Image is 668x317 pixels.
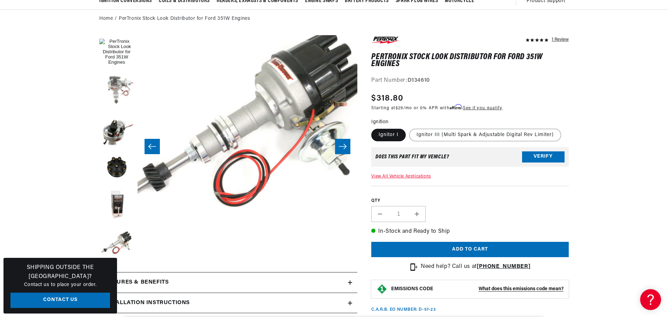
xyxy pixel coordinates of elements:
button: EMISSIONS CODEWhat does this emissions code mean? [391,286,564,292]
strong: What does this emissions code mean? [479,286,564,292]
media-gallery: Gallery Viewer [99,35,357,258]
a: See if you qualify - Learn more about Affirm Financing (opens in modal) [463,106,502,110]
h3: Shipping Outside the [GEOGRAPHIC_DATA]? [10,263,110,281]
label: Ignitor I [371,129,406,141]
a: View All Vehicle Applications [371,174,431,179]
button: Load image 6 in gallery view [99,227,134,261]
a: PerTronix Stock Look Distributor for Ford 351W Engines [119,15,250,23]
button: Add to cart [371,242,569,257]
h2: Features & Benefits [103,278,169,287]
strong: EMISSIONS CODE [391,286,433,292]
button: Load image 1 in gallery view [99,35,134,70]
p: Starting at /mo or 0% APR with . [371,105,502,111]
strong: D134610 [407,78,430,83]
button: Verify [522,151,565,163]
p: Contact us to place your order. [10,281,110,289]
button: Load image 3 in gallery view [99,112,134,146]
img: Emissions code [376,284,388,295]
p: Need help? Call us at [421,262,530,271]
p: C.A.R.B. EO Number: D-57-23 [371,307,436,313]
button: Load image 2 in gallery view [99,73,134,108]
div: Does This part fit My vehicle? [375,154,449,160]
span: $29 [396,106,403,110]
h2: Installation instructions [103,299,190,308]
button: Load image 4 in gallery view [99,150,134,185]
a: Contact Us [10,293,110,308]
nav: breadcrumbs [99,15,569,23]
label: QTY [371,198,569,204]
span: Affirm [450,104,462,110]
div: Part Number: [371,76,569,85]
label: Ignitor III (Multi Spark & Adjustable Digital Rev Limiter) [409,129,561,141]
summary: Features & Benefits [99,272,357,293]
a: Home [99,15,113,23]
button: Slide right [335,139,350,154]
h1: PerTronix Stock Look Distributor for Ford 351W Engines [371,54,569,68]
a: [PHONE_NUMBER] [477,264,530,269]
summary: Installation instructions [99,293,357,313]
span: $318.80 [371,92,403,105]
p: In-Stock and Ready to Ship [371,227,569,236]
button: Load image 5 in gallery view [99,188,134,223]
button: Slide left [145,139,160,154]
div: 1 Review [552,35,569,43]
legend: Ignition [371,118,389,126]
